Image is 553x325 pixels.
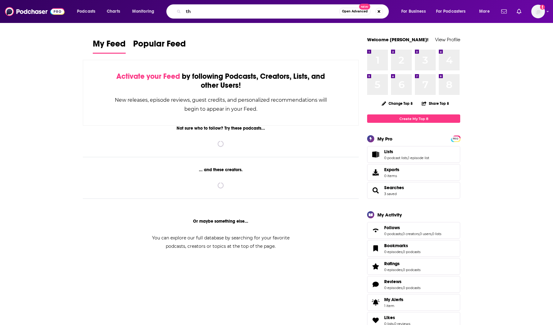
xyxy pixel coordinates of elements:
[407,156,408,160] span: ,
[367,222,460,239] span: Follows
[93,38,126,53] span: My Feed
[369,316,382,325] a: Likes
[367,37,429,42] a: Welcome [PERSON_NAME]!
[5,6,65,17] img: Podchaser - Follow, Share and Rate Podcasts
[531,5,545,18] img: User Profile
[369,168,382,177] span: Exports
[401,7,426,16] span: For Business
[384,225,441,230] a: Follows
[367,240,460,257] span: Bookmarks
[384,315,395,320] span: Likes
[420,232,431,236] a: 0 users
[421,97,449,109] button: Share Top 8
[435,37,460,42] a: View Profile
[452,136,459,141] a: PRO
[144,234,297,251] div: You can explore our full database by searching for your favorite podcasts, creators or topics at ...
[431,232,432,236] span: ,
[116,72,180,81] span: Activate your Feed
[384,149,429,154] a: Lists
[384,297,403,302] span: My Alerts
[377,212,402,218] div: My Activity
[132,7,154,16] span: Monitoring
[367,182,460,199] span: Searches
[384,185,404,190] a: Searches
[408,156,429,160] a: 1 episode list
[540,5,545,10] svg: Add a profile image
[367,114,460,123] a: Create My Top 8
[367,146,460,163] span: Lists
[384,286,402,290] a: 0 episodes
[369,226,382,235] a: Follows
[514,6,524,17] a: Show notifications dropdown
[93,38,126,54] a: My Feed
[369,244,382,253] a: Bookmarks
[479,7,490,16] span: More
[384,243,408,248] span: Bookmarks
[403,268,420,272] a: 0 podcasts
[384,279,420,284] a: Reviews
[367,164,460,181] a: Exports
[369,262,382,271] a: Ratings
[369,150,382,159] a: Lists
[83,126,359,131] div: Not sure who to follow? Try these podcasts...
[342,10,368,13] span: Open Advanced
[133,38,186,53] span: Popular Feed
[133,38,186,54] a: Popular Feed
[384,192,397,196] a: 3 saved
[77,7,95,16] span: Podcasts
[432,7,475,16] button: open menu
[531,5,545,18] button: Show profile menu
[384,250,402,254] a: 0 episodes
[384,167,399,172] span: Exports
[128,7,162,16] button: open menu
[384,243,420,248] a: Bookmarks
[384,225,400,230] span: Follows
[367,258,460,275] span: Ratings
[475,7,497,16] button: open menu
[172,4,395,19] div: Search podcasts, credits, & more...
[103,7,124,16] a: Charts
[384,304,403,308] span: 1 item
[403,250,420,254] a: 0 podcasts
[384,261,400,266] span: Ratings
[384,232,402,236] a: 0 podcasts
[107,7,120,16] span: Charts
[83,219,359,224] div: Or maybe something else...
[367,276,460,293] span: Reviews
[531,5,545,18] span: Logged in as WE_Broadcast
[369,280,382,289] a: Reviews
[436,7,466,16] span: For Podcasters
[367,294,460,311] a: My Alerts
[384,261,420,266] a: Ratings
[369,186,382,195] a: Searches
[359,4,370,10] span: New
[403,286,420,290] a: 0 podcasts
[339,8,371,15] button: Open AdvancedNew
[73,7,103,16] button: open menu
[499,6,509,17] a: Show notifications dropdown
[114,72,327,90] div: by following Podcasts, Creators, Lists, and other Users!
[432,232,441,236] a: 0 lists
[114,96,327,114] div: New releases, episode reviews, guest credits, and personalized recommendations will begin to appe...
[384,315,410,320] a: Likes
[402,232,419,236] a: 0 creators
[83,167,359,172] div: ... and these creators.
[378,100,416,107] button: Change Top 8
[183,7,339,16] input: Search podcasts, credits, & more...
[397,7,434,16] button: open menu
[384,279,402,284] span: Reviews
[369,298,382,307] span: My Alerts
[384,156,407,160] a: 0 podcast lists
[384,174,399,178] span: 0 items
[377,136,393,142] div: My Pro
